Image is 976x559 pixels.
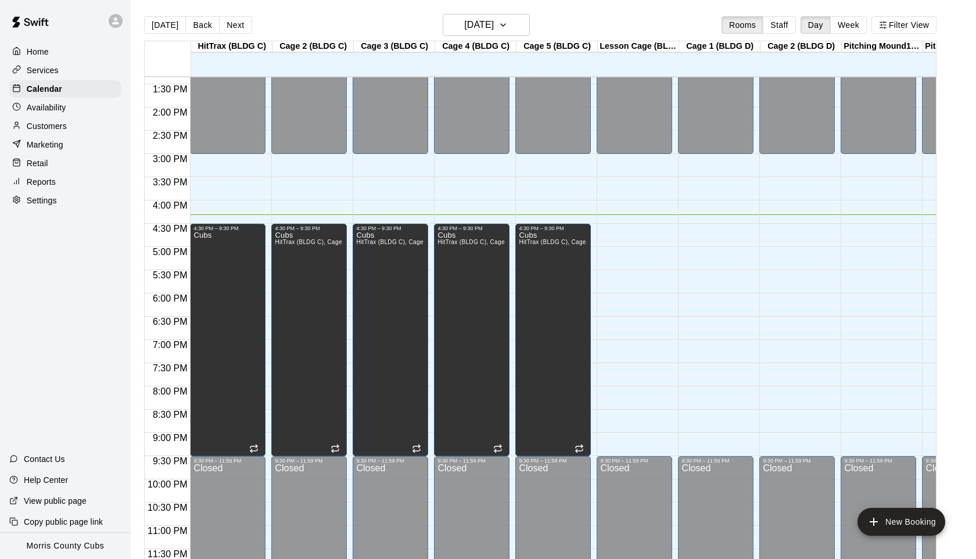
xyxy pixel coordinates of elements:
[434,224,509,456] div: 4:30 PM – 9:30 PM: Cubs
[801,16,831,34] button: Day
[144,16,186,34] button: [DATE]
[150,410,191,420] span: 8:30 PM
[356,225,425,231] div: 4:30 PM – 9:30 PM
[24,474,68,486] p: Help Center
[145,503,190,513] span: 10:30 PM
[722,16,763,34] button: Rooms
[763,458,831,464] div: 9:30 PM – 11:59 PM
[150,363,191,373] span: 7:30 PM
[249,444,259,453] span: Recurring event
[9,173,121,191] a: Reports
[150,247,191,257] span: 5:00 PM
[516,41,598,52] div: Cage 5 (BLDG C)
[519,239,777,245] span: HitTrax (BLDG C), Cage 2 (BLDG C), Cage 3 (BLDG C), Cage 4 (BLDG C), Cage 5 (BLDG C)
[9,136,121,153] a: Marketing
[9,62,121,79] a: Services
[27,157,48,169] p: Retail
[681,458,750,464] div: 9:30 PM – 11:59 PM
[9,117,121,135] a: Customers
[575,444,584,453] span: Recurring event
[150,224,191,234] span: 4:30 PM
[9,80,121,98] a: Calendar
[275,239,533,245] span: HitTrax (BLDG C), Cage 2 (BLDG C), Cage 3 (BLDG C), Cage 4 (BLDG C), Cage 5 (BLDG C)
[9,43,121,60] div: Home
[435,41,516,52] div: Cage 4 (BLDG C)
[844,458,913,464] div: 9:30 PM – 11:59 PM
[191,41,272,52] div: HitTrax (BLDG C)
[519,458,587,464] div: 9:30 PM – 11:59 PM
[9,192,121,209] a: Settings
[331,444,340,453] span: Recurring event
[519,225,587,231] div: 4:30 PM – 9:30 PM
[760,41,842,52] div: Cage 2 (BLDG D)
[271,224,347,456] div: 4:30 PM – 9:30 PM: Cubs
[464,17,494,33] h6: [DATE]
[598,41,679,52] div: Lesson Cage (BLDG C)
[356,458,425,464] div: 9:30 PM – 11:59 PM
[27,195,57,206] p: Settings
[354,41,435,52] div: Cage 3 (BLDG C)
[193,225,262,231] div: 4:30 PM – 9:30 PM
[27,176,56,188] p: Reports
[150,340,191,350] span: 7:00 PM
[437,239,695,245] span: HitTrax (BLDG C), Cage 2 (BLDG C), Cage 3 (BLDG C), Cage 4 (BLDG C), Cage 5 (BLDG C)
[150,107,191,117] span: 2:00 PM
[443,14,530,36] button: [DATE]
[353,224,428,456] div: 4:30 PM – 9:30 PM: Cubs
[437,458,506,464] div: 9:30 PM – 11:59 PM
[27,139,63,150] p: Marketing
[150,293,191,303] span: 6:00 PM
[27,540,105,552] p: Morris County Cubs
[763,16,796,34] button: Staff
[679,41,760,52] div: Cage 1 (BLDG D)
[27,120,67,132] p: Customers
[145,479,190,489] span: 10:00 PM
[356,239,614,245] span: HitTrax (BLDG C), Cage 2 (BLDG C), Cage 3 (BLDG C), Cage 4 (BLDG C), Cage 5 (BLDG C)
[27,46,49,58] p: Home
[193,458,262,464] div: 9:30 PM – 11:59 PM
[150,200,191,210] span: 4:00 PM
[150,84,191,94] span: 1:30 PM
[150,154,191,164] span: 3:00 PM
[185,16,220,34] button: Back
[272,41,354,52] div: Cage 2 (BLDG C)
[27,102,66,113] p: Availability
[275,225,343,231] div: 4:30 PM – 9:30 PM
[27,83,62,95] p: Calendar
[150,177,191,187] span: 3:30 PM
[493,444,503,453] span: Recurring event
[515,224,591,456] div: 4:30 PM – 9:30 PM: Cubs
[842,41,923,52] div: Pitching Mound1 (BLDG D)
[219,16,252,34] button: Next
[437,225,506,231] div: 4:30 PM – 9:30 PM
[150,433,191,443] span: 9:00 PM
[150,270,191,280] span: 5:30 PM
[27,64,59,76] p: Services
[150,131,191,141] span: 2:30 PM
[190,224,265,456] div: 4:30 PM – 9:30 PM: Cubs
[275,458,343,464] div: 9:30 PM – 11:59 PM
[857,508,945,536] button: add
[24,495,87,507] p: View public page
[9,155,121,172] a: Retail
[412,444,421,453] span: Recurring event
[24,516,103,528] p: Copy public page link
[830,16,867,34] button: Week
[150,456,191,466] span: 9:30 PM
[145,526,190,536] span: 11:00 PM
[150,386,191,396] span: 8:00 PM
[871,16,936,34] button: Filter View
[145,549,190,559] span: 11:30 PM
[600,458,669,464] div: 9:30 PM – 11:59 PM
[150,317,191,327] span: 6:30 PM
[24,453,65,465] p: Contact Us
[9,99,121,116] a: Availability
